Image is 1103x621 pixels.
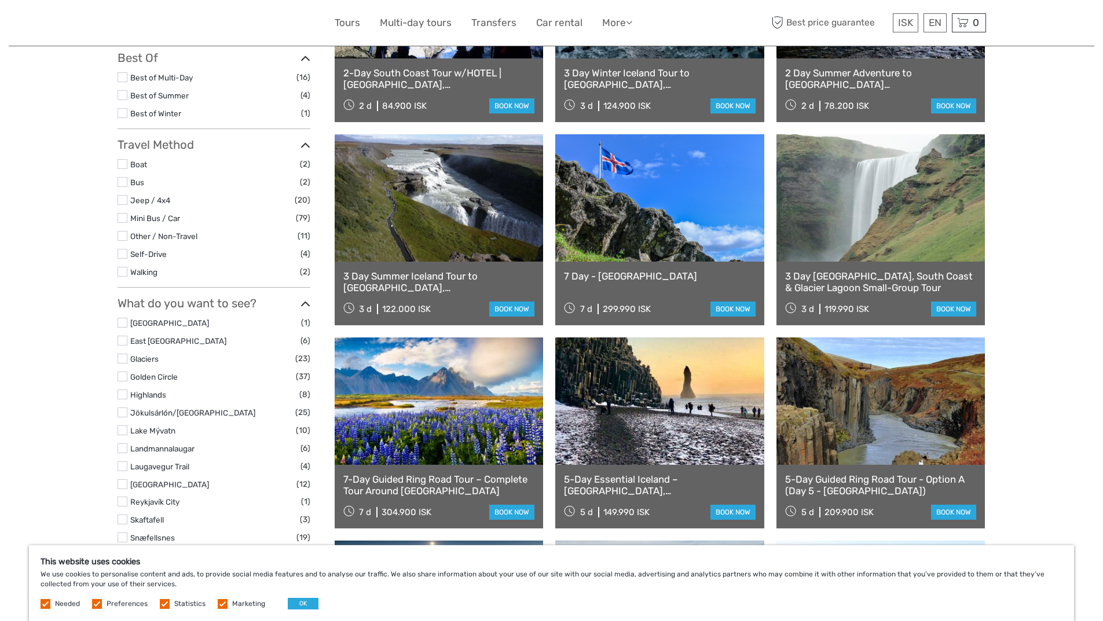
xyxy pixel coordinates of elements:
span: (8) [299,388,310,401]
div: We use cookies to personalise content and ads, to provide social media features and to analyse ou... [29,545,1074,621]
button: Open LiveChat chat widget [133,18,147,32]
span: 2 d [801,101,814,111]
span: 3 d [580,101,593,111]
span: (2) [300,265,310,278]
div: 124.900 ISK [603,101,651,111]
div: 209.900 ISK [824,507,874,517]
span: (23) [295,352,310,365]
a: book now [710,302,756,317]
a: More [602,14,632,31]
a: Best of Multi-Day [130,73,193,82]
span: ISK [898,17,913,28]
a: Landmannalaugar [130,444,195,453]
a: Other / Non-Travel [130,232,197,241]
h3: Travel Method [118,138,310,152]
a: Bus [130,178,144,187]
div: 122.000 ISK [382,304,431,314]
p: We're away right now. Please check back later! [16,20,131,30]
a: book now [710,98,756,113]
a: book now [489,98,534,113]
button: OK [288,598,318,609]
span: 3 d [801,304,814,314]
span: 0 [971,17,981,28]
a: Car rental [536,14,582,31]
span: (10) [296,424,310,437]
h3: What do you want to see? [118,296,310,310]
span: (25) [295,406,310,419]
a: Transfers [471,14,516,31]
a: Boat [130,160,147,169]
span: (37) [296,370,310,383]
span: 7 d [359,507,371,517]
label: Preferences [107,599,148,609]
a: 2 Day Summer Adventure to [GEOGRAPHIC_DATA] [GEOGRAPHIC_DATA], Glacier Hiking, [GEOGRAPHIC_DATA],... [785,67,977,91]
span: (1) [301,316,310,329]
a: [GEOGRAPHIC_DATA] [130,480,209,489]
span: 7 d [580,304,592,314]
a: 3 Day [GEOGRAPHIC_DATA], South Coast & Glacier Lagoon Small-Group Tour [785,270,977,294]
span: (3) [300,513,310,526]
span: 2 d [359,101,372,111]
a: Self-Drive [130,249,167,259]
a: [GEOGRAPHIC_DATA] [130,318,209,328]
a: Walking [130,267,157,277]
h3: Best Of [118,51,310,65]
a: 3 Day Winter Iceland Tour to [GEOGRAPHIC_DATA], [GEOGRAPHIC_DATA], [GEOGRAPHIC_DATA] and [GEOGRAP... [564,67,756,91]
div: 299.990 ISK [603,304,651,314]
span: (1) [301,106,310,120]
span: 5 d [801,507,814,517]
a: Multi-day tours [380,14,452,31]
span: (79) [296,211,310,225]
div: EN [924,13,947,32]
a: Glaciers [130,354,159,363]
div: 78.200 ISK [824,101,869,111]
span: (16) [296,71,310,84]
span: (12) [296,477,310,491]
a: book now [489,505,534,520]
span: (4) [301,89,310,102]
a: book now [931,505,976,520]
div: 119.990 ISK [824,304,869,314]
a: 5-Day Essential Iceland – [GEOGRAPHIC_DATA], [GEOGRAPHIC_DATA], [GEOGRAPHIC_DATA], [GEOGRAPHIC_DA... [564,473,756,497]
span: (20) [295,193,310,207]
a: 3 Day Summer Iceland Tour to [GEOGRAPHIC_DATA], [GEOGRAPHIC_DATA] with Glacier Lagoon & Glacier Hike [343,270,535,294]
a: 7 Day - [GEOGRAPHIC_DATA] [564,270,756,282]
span: (4) [301,247,310,260]
label: Needed [55,599,80,609]
a: Snæfellsnes [130,533,175,542]
a: 2-Day South Coast Tour w/HOTEL | [GEOGRAPHIC_DATA], [GEOGRAPHIC_DATA], [GEOGRAPHIC_DATA] & Waterf... [343,67,535,91]
span: (6) [301,442,310,455]
a: Golden Circle [130,372,178,381]
a: Skaftafell [130,515,164,524]
label: Marketing [232,599,265,609]
h5: This website uses cookies [41,557,1062,567]
a: Highlands [130,390,166,399]
a: Best of Summer [130,91,189,100]
a: book now [931,98,976,113]
a: book now [931,302,976,317]
a: 7-Day Guided Ring Road Tour – Complete Tour Around [GEOGRAPHIC_DATA] [343,473,535,497]
span: 5 d [580,507,593,517]
a: Mini Bus / Car [130,214,180,223]
a: Laugavegur Trail [130,462,189,471]
span: (1) [301,495,310,508]
div: 84.900 ISK [382,101,427,111]
a: Jökulsárlón/[GEOGRAPHIC_DATA] [130,408,255,417]
a: Jeep / 4x4 [130,196,170,205]
span: Best price guarantee [769,13,890,32]
a: Reykjavík City [130,497,179,506]
a: book now [710,505,756,520]
span: (2) [300,175,310,189]
span: (11) [298,229,310,242]
a: Lake Mývatn [130,426,175,435]
span: (19) [296,531,310,544]
a: Best of Winter [130,109,181,118]
a: book now [489,302,534,317]
span: (4) [301,460,310,473]
a: 5-Day Guided Ring Road Tour - Option A (Day 5 - [GEOGRAPHIC_DATA]) [785,473,977,497]
span: 3 d [359,304,372,314]
label: Statistics [174,599,206,609]
div: 304.900 ISK [382,507,431,517]
a: East [GEOGRAPHIC_DATA] [130,336,226,346]
a: Tours [335,14,360,31]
